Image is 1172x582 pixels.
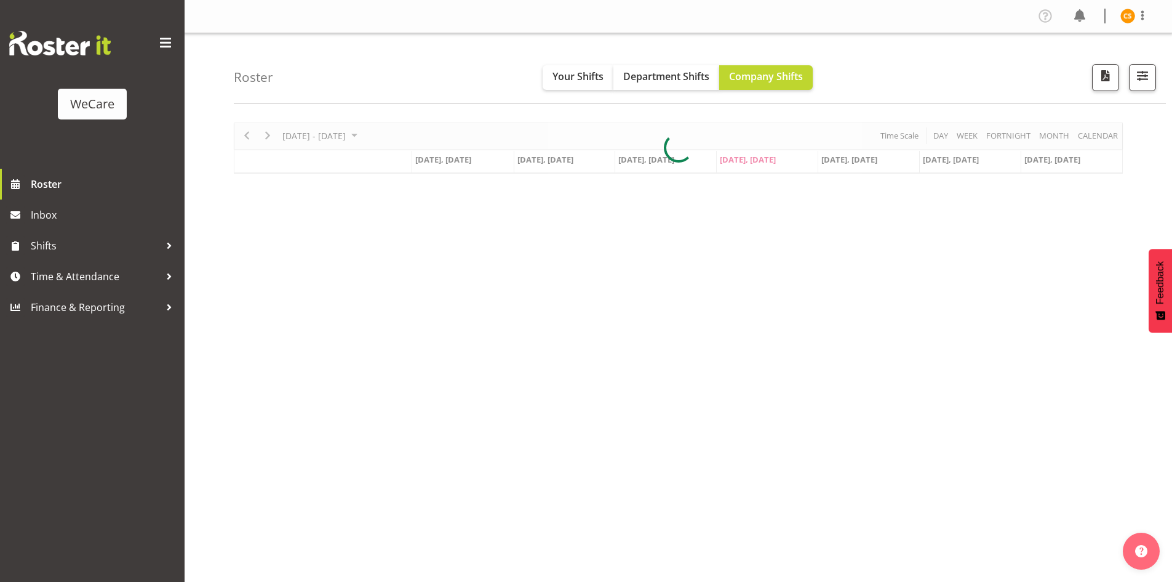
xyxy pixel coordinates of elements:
[1155,261,1166,304] span: Feedback
[1149,249,1172,333] button: Feedback - Show survey
[31,236,160,255] span: Shifts
[543,65,613,90] button: Your Shifts
[623,70,709,83] span: Department Shifts
[552,70,604,83] span: Your Shifts
[31,175,178,193] span: Roster
[234,70,273,84] h4: Roster
[31,267,160,286] span: Time & Attendance
[729,70,803,83] span: Company Shifts
[613,65,719,90] button: Department Shifts
[9,31,111,55] img: Rosterit website logo
[70,95,114,113] div: WeCare
[1092,64,1119,91] button: Download a PDF of the roster according to the set date range.
[1135,545,1147,557] img: help-xxl-2.png
[31,206,178,224] span: Inbox
[1120,9,1135,23] img: catherine-stewart11254.jpg
[31,298,160,317] span: Finance & Reporting
[719,65,813,90] button: Company Shifts
[1129,64,1156,91] button: Filter Shifts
